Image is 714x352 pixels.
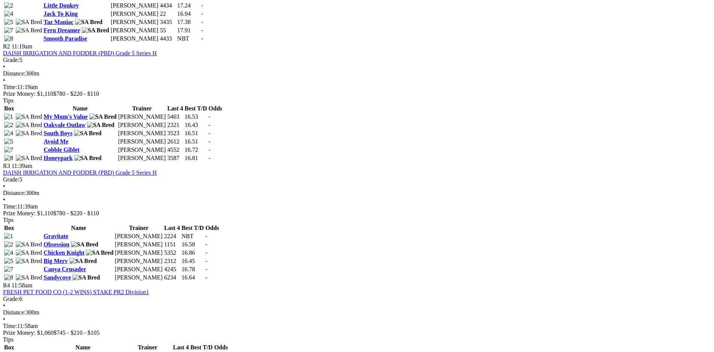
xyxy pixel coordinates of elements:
a: Jack To King [44,11,78,17]
td: 2312 [164,257,180,265]
th: Name [43,105,117,112]
div: 11:39am [3,203,711,210]
div: 300m [3,309,711,316]
img: SA Bred [16,258,42,264]
td: NBT [177,35,200,42]
span: R3 [3,163,10,169]
span: Box [4,105,14,112]
div: 6 [3,296,711,302]
a: Taz Maniac [44,19,74,25]
td: [PERSON_NAME] [110,18,159,26]
img: SA Bred [75,19,102,26]
td: [PERSON_NAME] [114,274,163,281]
span: Time: [3,203,17,210]
td: [PERSON_NAME] [118,130,166,137]
img: 5 [4,19,13,26]
span: - [201,19,203,25]
th: Odds [208,105,222,112]
span: - [209,138,210,145]
div: 11:19am [3,84,711,91]
a: FRESH PET FOOD CO (1-2 WINS) STAKE PR2 Division1 [3,289,149,295]
img: 2 [4,2,13,9]
a: Sandycove [44,274,71,281]
span: Tips [3,97,14,104]
img: 4 [4,130,13,137]
th: Odds [205,224,219,232]
span: • [3,196,5,203]
td: [PERSON_NAME] [118,121,166,129]
td: 16.51 [184,138,207,145]
img: 7 [4,266,13,273]
img: SA Bred [16,130,42,137]
span: Time: [3,323,17,329]
th: Last 4 [173,344,189,351]
img: SA Bred [16,27,42,34]
a: Smooth Paradise [44,35,87,42]
span: 11:19am [12,43,32,50]
span: 11:39am [12,163,32,169]
span: - [205,274,207,281]
td: 4245 [164,266,180,273]
img: SA Bred [16,249,42,256]
img: 1 [4,113,13,120]
a: Fern Dreamer [44,27,80,33]
span: • [3,302,5,309]
div: Prize Money: $1,110 [3,210,711,217]
span: - [205,241,207,248]
td: [PERSON_NAME] [110,10,159,18]
td: [PERSON_NAME] [114,257,163,265]
td: 3435 [159,18,176,26]
td: 17.91 [177,27,200,34]
span: $745 - $210 - $105 [54,329,100,336]
img: SA Bred [16,274,42,281]
td: [PERSON_NAME] [114,241,163,248]
td: 3523 [167,130,183,137]
td: 5463 [167,113,183,121]
span: Grade: [3,176,20,183]
span: - [201,11,203,17]
div: 5 [3,176,711,183]
img: 4 [4,249,13,256]
img: SA Bred [82,27,109,34]
th: Best T/D [181,224,204,232]
span: R2 [3,43,10,50]
a: Cobble Giblet [44,147,80,153]
img: 5 [4,138,13,145]
td: 16.72 [184,146,207,154]
td: 4434 [159,2,176,9]
a: Honeypark [44,155,72,161]
td: 17.38 [177,18,200,26]
a: DAISH IRRIGATION AND FODDER (PBD) Grade 5 Series H [3,169,157,176]
img: SA Bred [71,241,98,248]
td: [PERSON_NAME] [118,146,166,154]
span: Grade: [3,296,20,302]
td: NBT [181,233,204,240]
td: 16.45 [181,257,204,265]
span: Grade: [3,57,20,63]
th: Trainer [118,105,166,112]
td: 17.24 [177,2,200,9]
img: SA Bred [16,19,42,26]
a: Canya Crusader [44,266,86,272]
td: [PERSON_NAME] [114,266,163,273]
a: Chicken Knight [44,249,84,256]
a: DAISH IRRIGATION AND FODDER (PBD) Grade 5 Series H [3,50,157,56]
span: Tips [3,336,14,343]
span: • [3,183,5,189]
td: 4433 [159,35,176,42]
span: - [209,155,210,161]
img: SA Bred [72,274,100,281]
a: Big Merv [44,258,68,264]
td: 16.58 [181,241,204,248]
span: - [209,122,210,128]
a: South Boys [44,130,72,136]
a: Little Donkey [44,2,79,9]
span: - [209,113,210,120]
td: 3587 [167,154,183,162]
img: SA Bred [89,113,117,120]
td: 6234 [164,274,180,281]
img: SA Bred [69,258,97,264]
span: $780 - $220 - $110 [53,210,99,216]
span: Distance: [3,309,26,316]
th: Best T/D [190,344,213,351]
